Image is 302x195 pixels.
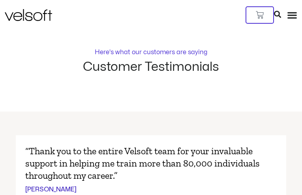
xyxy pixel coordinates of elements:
div: Menu Toggle [287,10,297,20]
p: Here's what our customers are saying [95,49,207,55]
p: “Thank you to the entire Velsoft team for your invaluable support in helping me train more than 8... [25,145,277,182]
cite: [PERSON_NAME] [25,185,77,194]
iframe: chat widget [202,178,298,195]
img: Velsoft Training Materials [5,9,52,21]
h2: Customer Testimonials [83,60,219,74]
